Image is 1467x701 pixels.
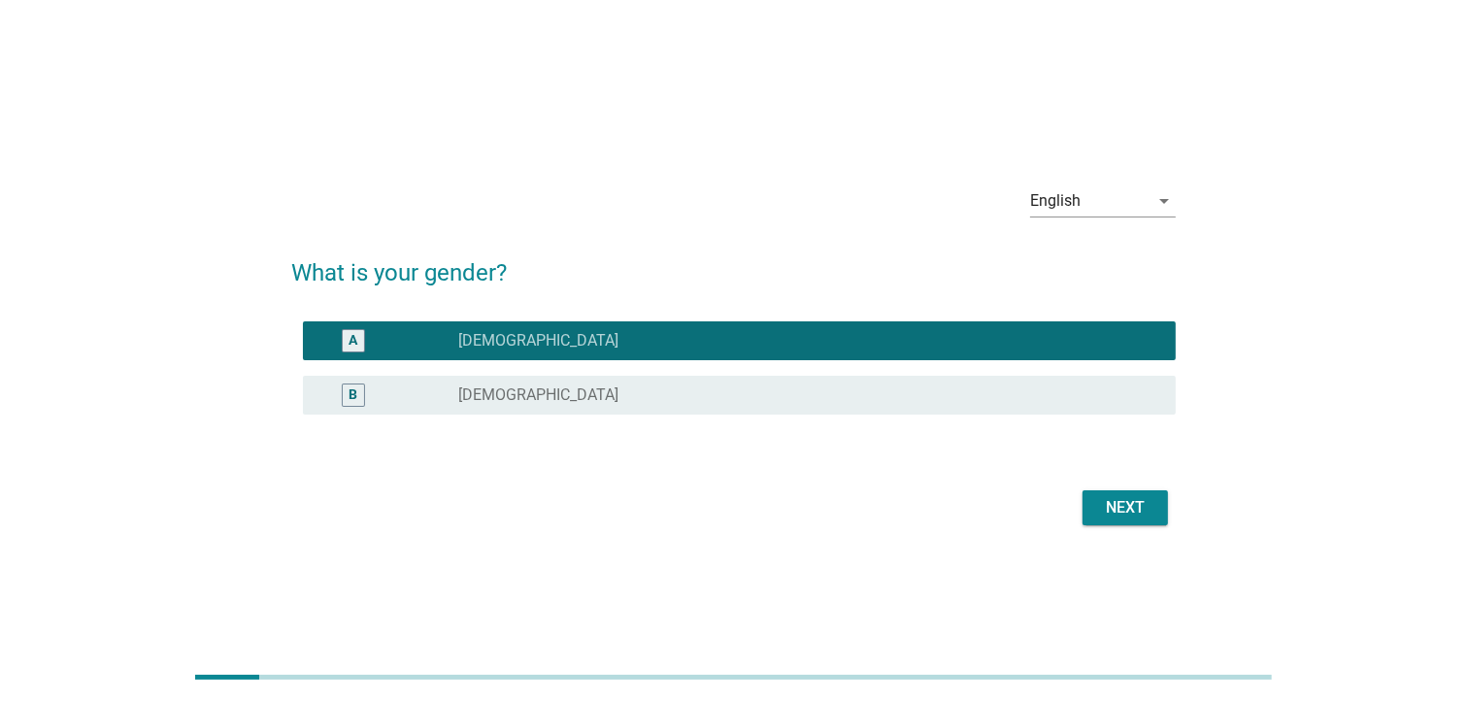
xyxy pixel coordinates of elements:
div: A [349,331,357,351]
div: English [1030,192,1081,210]
div: B [349,385,357,406]
button: Next [1083,490,1168,525]
label: [DEMOGRAPHIC_DATA] [458,331,618,350]
i: arrow_drop_down [1152,189,1176,213]
div: Next [1098,496,1152,519]
h2: What is your gender? [291,236,1176,290]
label: [DEMOGRAPHIC_DATA] [458,385,618,405]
